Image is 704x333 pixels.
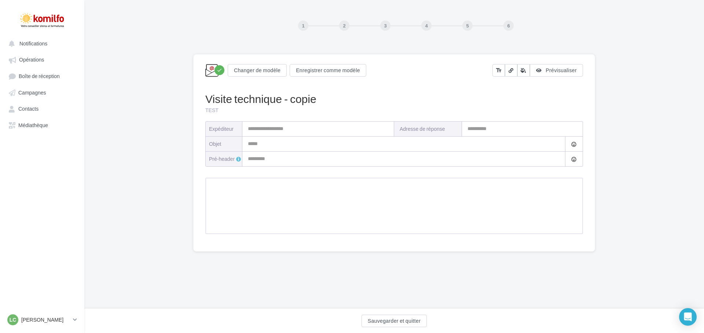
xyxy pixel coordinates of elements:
i: check [217,67,222,73]
a: Opérations [4,53,80,66]
a: Boîte de réception [4,69,80,83]
div: 5 [462,21,473,31]
div: 1 [298,21,308,31]
button: Changer de modèle [228,64,287,77]
div: 2 [339,21,349,31]
button: Notifications [4,37,77,50]
span: Campagnes [18,89,46,96]
span: Prévisualiser [546,67,577,73]
i: tag_faces [571,156,577,162]
p: [PERSON_NAME] [21,316,70,323]
div: Open Intercom Messenger [679,308,697,326]
button: tag_faces [565,152,582,166]
span: Lc [10,316,16,323]
div: Expéditeur [209,125,236,133]
button: Enregistrer comme modèle [290,64,366,77]
label: Adresse de réponse [394,122,462,136]
span: Médiathèque [18,122,48,128]
button: Sauvegarder et quitter [362,315,427,327]
div: 6 [503,21,514,31]
button: text_fields [492,64,505,77]
i: tag_faces [571,141,577,147]
button: Prévisualiser [530,64,583,77]
span: Opérations [19,57,44,63]
a: Lc [PERSON_NAME] [6,313,78,327]
div: objet [209,140,236,148]
div: TEST [205,107,583,114]
div: Modifications enregistrées [214,65,224,75]
div: Pré-header [209,155,242,163]
button: tag_faces [565,137,582,151]
span: Boîte de réception [19,73,60,79]
a: Médiathèque [4,118,80,132]
a: Contacts [4,102,80,115]
a: Campagnes [4,86,80,99]
span: Contacts [18,106,38,112]
div: 3 [380,21,390,31]
i: text_fields [495,67,502,74]
iframe: Something wrong... [205,178,583,234]
div: Visite technique - copie [205,91,583,107]
div: 4 [421,21,432,31]
span: Notifications [19,40,47,47]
